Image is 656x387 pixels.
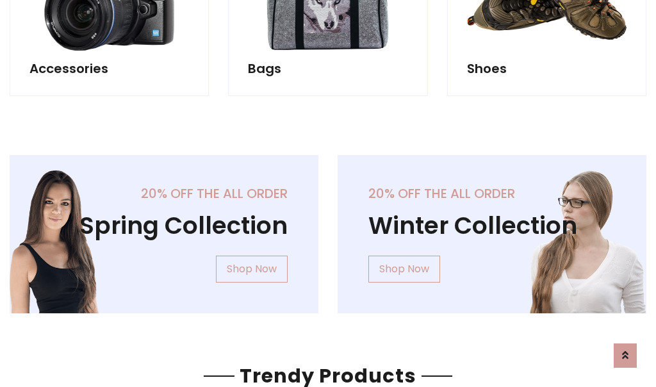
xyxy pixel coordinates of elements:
[368,211,616,240] h1: Winter Collection
[467,61,627,76] h5: Shoes
[29,61,189,76] h5: Accessories
[368,256,440,283] a: Shop Now
[248,61,407,76] h5: Bags
[368,186,616,201] h5: 20% off the all order
[40,211,288,240] h1: Spring Collection
[40,186,288,201] h5: 20% off the all order
[216,256,288,283] a: Shop Now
